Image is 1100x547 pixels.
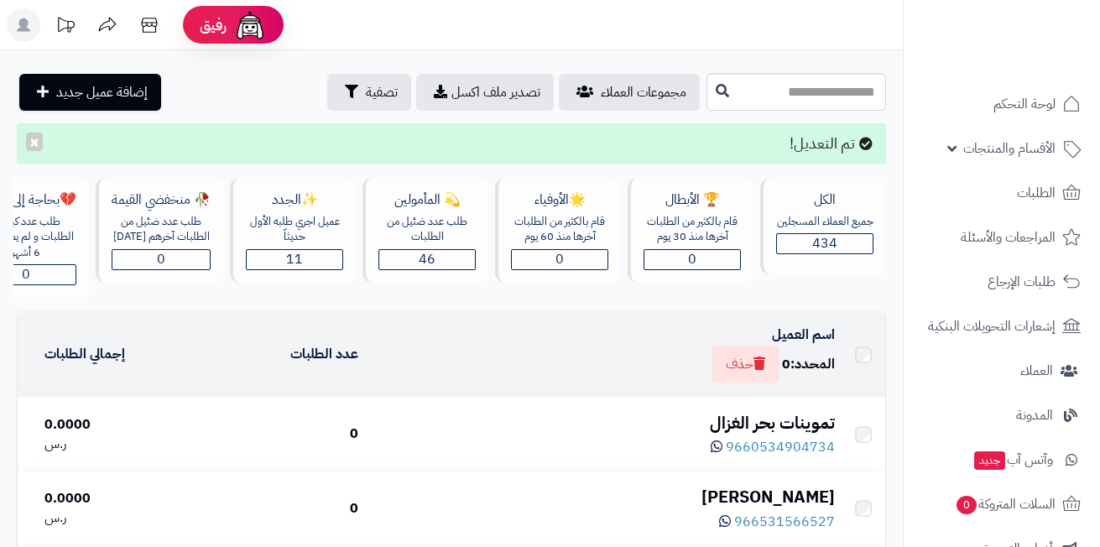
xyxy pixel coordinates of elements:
[776,214,873,230] div: جميع العملاء المسجلين
[246,214,343,245] div: عميل اجري طلبه الأول حديثاّ
[914,440,1090,480] a: وآتس آبجديد
[963,137,1056,160] span: الأقسام والمنتجات
[559,74,700,111] a: مجموعات العملاء
[157,249,165,269] span: 0
[183,499,359,518] div: 0
[972,448,1053,471] span: وآتس آب
[416,74,554,111] a: تصدير ملف اكسل
[988,270,1056,294] span: طلبات الإرجاع
[511,214,608,245] div: قام بالكثير من الطلبات آخرها منذ 60 يوم
[772,325,835,345] a: اسم العميل
[688,249,696,269] span: 0
[601,82,686,102] span: مجموعات العملاء
[914,306,1090,346] a: إشعارات التحويلات البنكية
[359,178,492,298] a: 💫 المأمولينطلب عدد ضئيل من الطلبات46
[955,492,1056,516] span: السلات المتروكة
[914,395,1090,435] a: المدونة
[19,74,161,111] a: إضافة عميل جديد
[1017,181,1056,205] span: الطلبات
[56,82,148,102] span: إضافة عميل جديد
[26,133,43,151] button: ×
[1020,359,1053,383] span: العملاء
[782,354,790,374] span: 0
[986,17,1084,52] img: logo-2.png
[22,264,30,284] span: 0
[782,355,835,374] div: المحدد:
[712,345,779,383] button: حذف
[378,190,476,210] div: 💫 المأمولين
[711,437,835,457] a: 9660534904734
[44,489,169,508] div: 0.0000
[286,249,303,269] span: 11
[112,190,211,210] div: 🥀 منخفضي القيمة
[812,233,837,253] span: 434
[928,315,1056,338] span: إشعارات التحويلات البنكية
[956,495,977,515] span: 0
[44,344,125,364] a: إجمالي الطلبات
[914,84,1090,124] a: لوحة التحكم
[327,74,411,111] button: تصفية
[419,249,435,269] span: 46
[974,451,1005,470] span: جديد
[914,173,1090,213] a: الطلبات
[914,484,1090,524] a: السلات المتروكة0
[372,411,835,435] div: تموينات بحر الغزال
[914,351,1090,391] a: العملاء
[246,190,343,210] div: ✨الجدد
[227,178,359,298] a: ✨الجددعميل اجري طلبه الأول حديثاّ11
[492,178,624,298] a: 🌟الأوفياءقام بالكثير من الطلبات آخرها منذ 60 يوم0
[92,178,227,298] a: 🥀 منخفضي القيمةطلب عدد ضئيل من الطلبات آخرهم [DATE]0
[44,435,169,454] div: ر.س
[200,15,227,35] span: رفيق
[726,437,835,457] span: 9660534904734
[44,508,169,528] div: ر.س
[17,123,886,164] div: تم التعديل!
[233,8,267,42] img: ai-face.png
[624,178,757,298] a: 🏆 الأبطالقام بالكثير من الطلبات آخرها منذ 30 يوم0
[914,262,1090,302] a: طلبات الإرجاع
[961,226,1056,249] span: المراجعات والأسئلة
[372,485,835,509] div: [PERSON_NAME]
[914,217,1090,258] a: المراجعات والأسئلة
[993,92,1056,116] span: لوحة التحكم
[290,344,358,364] a: عدد الطلبات
[366,82,398,102] span: تصفية
[378,214,476,245] div: طلب عدد ضئيل من الطلبات
[44,8,86,46] a: تحديثات المنصة
[44,415,169,435] div: 0.0000
[734,512,835,532] span: 966531566527
[112,214,211,245] div: طلب عدد ضئيل من الطلبات آخرهم [DATE]
[511,190,608,210] div: 🌟الأوفياء
[776,190,873,210] div: الكل
[1016,404,1053,427] span: المدونة
[183,425,359,444] div: 0
[555,249,564,269] span: 0
[451,82,540,102] span: تصدير ملف اكسل
[644,214,741,245] div: قام بالكثير من الطلبات آخرها منذ 30 يوم
[644,190,741,210] div: 🏆 الأبطال
[719,512,835,532] a: 966531566527
[757,178,889,298] a: الكلجميع العملاء المسجلين434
